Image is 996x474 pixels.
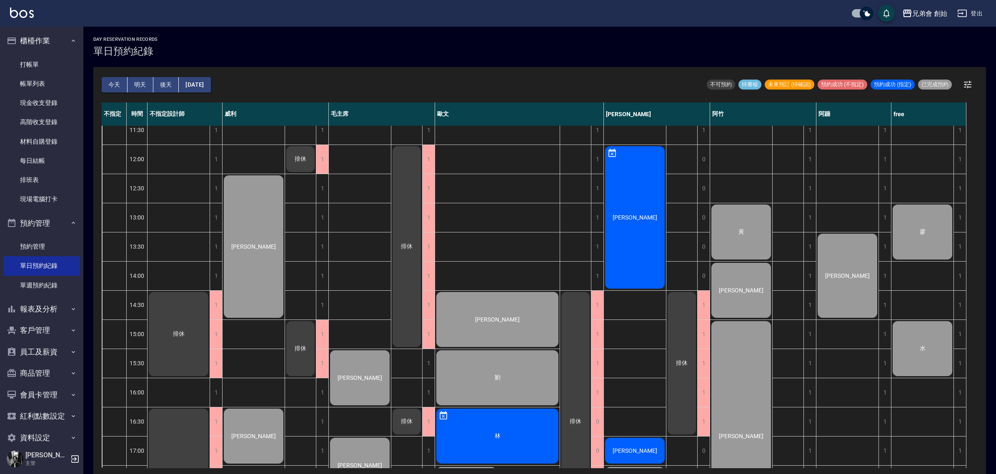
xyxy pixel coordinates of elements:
button: 會員卡管理 [3,384,80,406]
div: 1 [803,262,816,290]
div: 1 [422,437,435,465]
span: [PERSON_NAME] [473,316,521,323]
span: 黃 [737,228,746,236]
div: 1 [210,291,222,319]
div: 0 [697,262,710,290]
span: [PERSON_NAME] [336,374,384,381]
div: [PERSON_NAME] [604,102,710,126]
div: 1 [591,262,603,290]
span: [PERSON_NAME] [717,433,765,439]
div: 毛主席 [329,102,435,126]
span: [PERSON_NAME] [611,447,659,454]
div: 1 [953,174,966,203]
button: 商品管理 [3,362,80,384]
div: 1 [422,262,435,290]
div: 1 [878,320,891,349]
div: 1 [316,145,328,174]
div: 1 [591,232,603,261]
div: 1 [591,320,603,349]
div: 1 [591,203,603,232]
div: 1 [316,320,328,349]
span: 水 [918,345,927,352]
span: 廖 [918,228,927,236]
button: [DATE] [179,77,210,92]
span: 不可預約 [707,81,735,88]
a: 材料自購登錄 [3,132,80,151]
div: 1 [591,174,603,203]
span: 預約成功 (指定) [871,81,915,88]
div: 1 [697,407,710,436]
div: 1 [210,407,222,436]
div: 1 [953,145,966,174]
button: 櫃檯作業 [3,30,80,52]
div: 1 [316,174,328,203]
a: 打帳單 [3,55,80,74]
button: 報表及分析 [3,298,80,320]
div: 1 [422,320,435,349]
div: 1 [422,407,435,436]
div: 1 [697,320,710,349]
div: 0 [591,437,603,465]
div: 1 [953,320,966,349]
a: 現金收支登錄 [3,93,80,112]
div: 1 [953,262,966,290]
span: 排休 [568,418,583,425]
div: 1 [953,378,966,407]
button: 今天 [102,77,128,92]
div: 1 [803,232,816,261]
div: 1 [316,291,328,319]
button: 後天 [153,77,179,92]
div: 1 [210,320,222,349]
div: 1 [803,174,816,203]
div: 1 [316,262,328,290]
div: 1 [803,378,816,407]
div: 1 [422,291,435,319]
div: 1 [210,232,222,261]
div: 1 [422,232,435,261]
div: 1 [697,116,710,145]
div: 1 [422,203,435,232]
div: 1 [803,203,816,232]
div: 1 [803,291,816,319]
div: 1 [803,116,816,145]
div: 14:00 [127,261,148,290]
div: 11:30 [127,115,148,145]
div: 1 [210,262,222,290]
span: 排休 [399,418,414,425]
span: 排休 [674,359,689,367]
h3: 單日預約紀錄 [93,45,158,57]
div: 17:00 [127,436,148,465]
div: 0 [697,437,710,465]
div: 1 [316,232,328,261]
a: 單週預約紀錄 [3,276,80,295]
div: 1 [422,174,435,203]
div: 1 [591,145,603,174]
div: 1 [591,116,603,145]
div: 13:30 [127,232,148,261]
button: 明天 [128,77,153,92]
div: 歐文 [435,102,604,126]
div: 12:30 [127,174,148,203]
div: 1 [422,378,435,407]
span: [PERSON_NAME] [823,272,871,279]
div: 1 [697,378,710,407]
a: 帳單列表 [3,74,80,93]
span: 待審核 [738,81,761,88]
div: 1 [210,378,222,407]
div: 1 [422,145,435,174]
div: 1 [878,203,891,232]
div: 15:30 [127,349,148,378]
div: 1 [422,116,435,145]
button: 紅利點數設定 [3,405,80,427]
div: 14:30 [127,290,148,319]
button: 客戶管理 [3,319,80,341]
div: 1 [210,349,222,378]
span: 林 [493,432,502,440]
button: 預約管理 [3,212,80,234]
div: 1 [316,116,328,145]
span: 排休 [171,330,186,338]
span: 已完成預約 [918,81,952,88]
div: 1 [878,378,891,407]
span: 排休 [293,345,308,352]
div: 16:00 [127,378,148,407]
